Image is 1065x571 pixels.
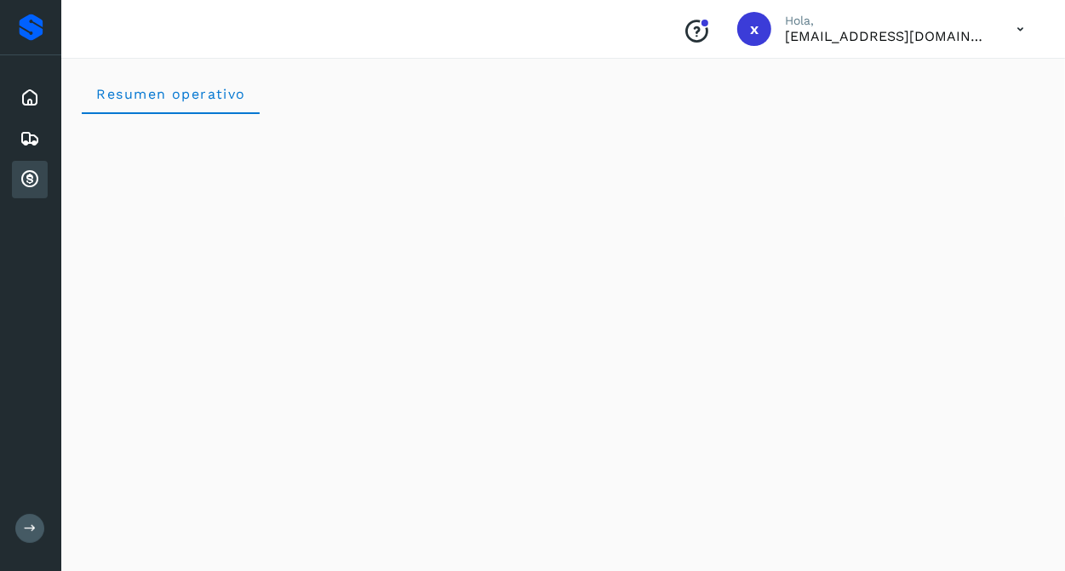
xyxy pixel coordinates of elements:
[785,14,989,28] p: Hola,
[785,28,989,44] p: xmgm@transportesser.com.mx
[12,120,48,157] div: Embarques
[12,161,48,198] div: Cuentas por cobrar
[12,79,48,117] div: Inicio
[95,86,246,102] span: Resumen operativo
